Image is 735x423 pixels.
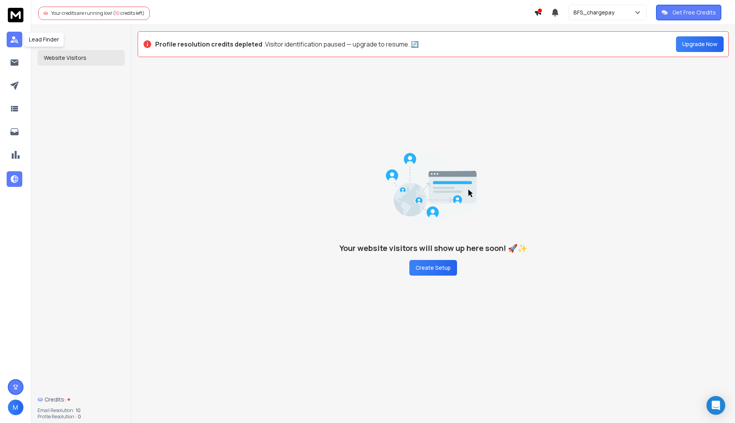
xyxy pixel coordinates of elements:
[155,40,262,48] span: Profile resolution credits depleted
[656,5,721,20] button: Get Free Credits
[339,243,527,254] h3: Your website visitors will show up here soon! 🚀✨
[706,396,725,415] div: Open Intercom Messenger
[38,31,125,47] button: Setup
[51,10,112,16] span: Your credits are running low!
[38,414,76,420] p: Profile Resolution :
[8,400,23,415] button: M
[38,50,125,66] button: Website Visitors
[76,407,81,414] span: 10
[676,36,724,52] button: Upgrade Now
[38,392,125,407] a: Credits:
[24,32,64,47] div: Lead Finder
[115,10,120,16] span: 10
[574,9,618,16] p: BFS_chargepay
[78,414,81,420] span: 0
[45,396,66,403] span: Credits:
[38,407,74,414] p: Email Resolution:
[155,39,419,49] p: .Visitor identification paused — upgrade to resume. 🔄
[672,9,716,16] p: Get Free Credits
[409,260,457,276] button: Create Setup
[113,10,145,16] span: ( credits left)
